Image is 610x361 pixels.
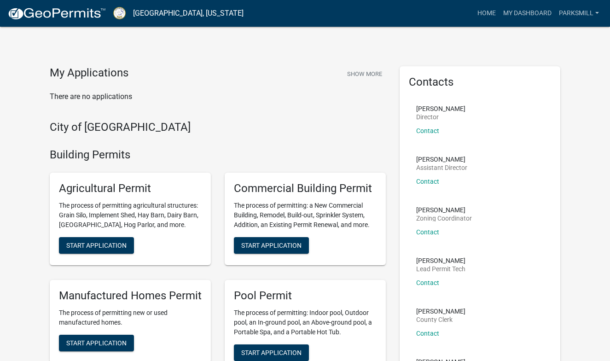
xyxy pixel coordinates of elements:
[50,121,386,134] h4: City of [GEOGRAPHIC_DATA]
[416,257,465,264] p: [PERSON_NAME]
[234,289,377,303] h5: Pool Permit
[555,5,603,22] a: Parksmill
[59,289,202,303] h5: Manufactured Homes Permit
[113,7,126,19] img: Putnam County, Georgia
[234,308,377,337] p: The process of permitting: Indoor pool, Outdoor pool, an In-ground pool, an Above-ground pool, a ...
[234,201,377,230] p: The process of permitting: a New Commercial Building, Remodel, Build-out, Sprinkler System, Addit...
[133,6,244,21] a: [GEOGRAPHIC_DATA], [US_STATE]
[59,201,202,230] p: The process of permitting agricultural structures: Grain Silo, Implement Shed, Hay Barn, Dairy Ba...
[241,241,302,249] span: Start Application
[241,349,302,356] span: Start Application
[474,5,500,22] a: Home
[50,148,386,162] h4: Building Permits
[50,66,128,80] h4: My Applications
[59,308,202,327] p: The process of permitting new or used manufactured homes.
[409,76,552,89] h5: Contacts
[416,279,439,286] a: Contact
[416,114,465,120] p: Director
[59,237,134,254] button: Start Application
[234,344,309,361] button: Start Application
[416,156,467,163] p: [PERSON_NAME]
[59,182,202,195] h5: Agricultural Permit
[416,127,439,134] a: Contact
[416,316,465,323] p: County Clerk
[416,330,439,337] a: Contact
[59,335,134,351] button: Start Application
[234,237,309,254] button: Start Application
[416,207,472,213] p: [PERSON_NAME]
[66,241,127,249] span: Start Application
[66,339,127,346] span: Start Application
[416,215,472,221] p: Zoning Coordinator
[416,266,465,272] p: Lead Permit Tech
[416,178,439,185] a: Contact
[416,164,467,171] p: Assistant Director
[416,228,439,236] a: Contact
[500,5,555,22] a: My Dashboard
[50,91,386,102] p: There are no applications
[343,66,386,82] button: Show More
[234,182,377,195] h5: Commercial Building Permit
[416,105,465,112] p: [PERSON_NAME]
[416,308,465,314] p: [PERSON_NAME]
